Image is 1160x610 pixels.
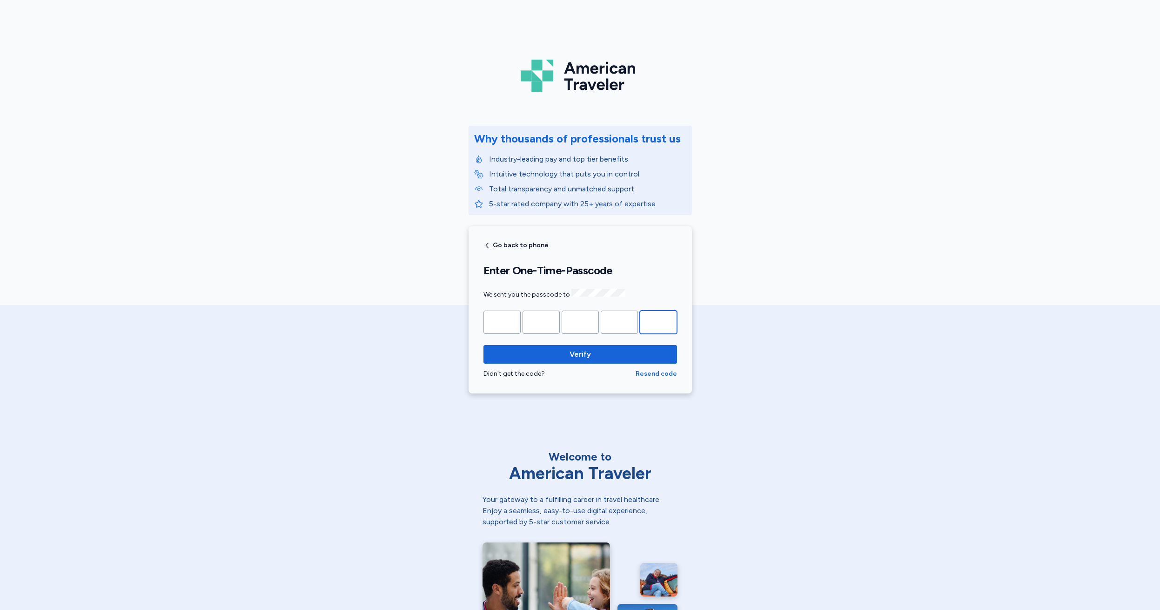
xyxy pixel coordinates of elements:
p: Total transparency and unmatched support [489,183,686,195]
input: Please enter OTP character 1 [483,311,521,334]
img: Logo [521,56,640,96]
p: 5-star rated company with 25+ years of expertise [489,198,686,210]
input: Please enter OTP character 4 [601,311,638,334]
p: Intuitive technology that puts you in control [489,169,686,180]
div: Your gateway to a fulfilling career in travel healthcare. Enjoy a seamless, easy-to-use digital e... [483,494,678,528]
div: American Traveler [483,464,678,483]
div: Didn't get the code? [483,369,636,379]
span: We sent you the passcode to [483,291,625,298]
img: ER nurse relaxing after a long day [640,563,678,596]
button: Resend code [636,369,677,379]
p: Industry-leading pay and top tier benefits [489,154,686,165]
h1: Enter One-Time-Passcode [483,264,677,278]
input: Please enter OTP character 3 [562,311,599,334]
span: Go back to phone [493,242,549,249]
button: Go back to phone [483,242,549,249]
div: Welcome to [483,449,678,464]
input: Please enter OTP character 2 [523,311,560,334]
span: Verify [570,349,591,360]
input: Please enter OTP character 5 [640,311,677,334]
button: Verify [483,345,677,364]
div: Why thousands of professionals trust us [474,131,681,146]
